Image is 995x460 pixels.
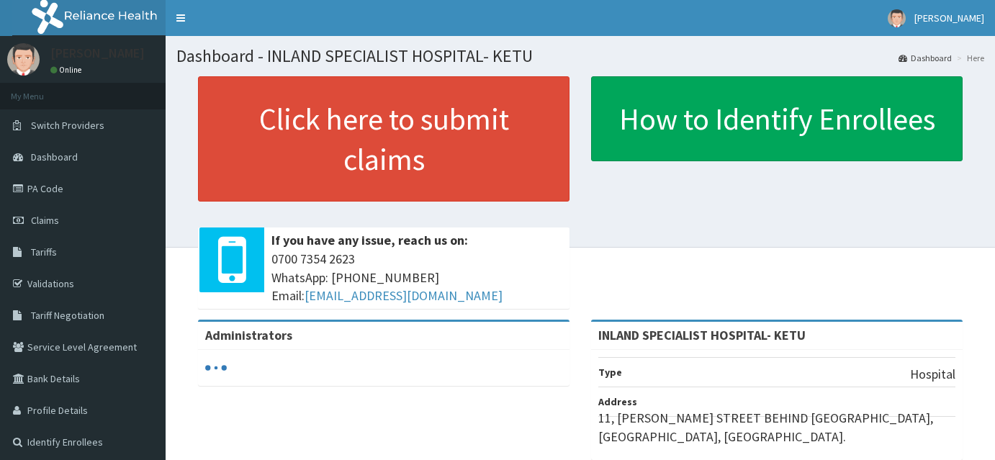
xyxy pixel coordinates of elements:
span: 0700 7354 2623 WhatsApp: [PHONE_NUMBER] Email: [271,250,562,305]
span: Tariff Negotiation [31,309,104,322]
h1: Dashboard - INLAND SPECIALIST HOSPITAL- KETU [176,47,984,66]
span: Claims [31,214,59,227]
b: Type [598,366,622,379]
a: Click here to submit claims [198,76,569,202]
img: User Image [888,9,906,27]
b: If you have any issue, reach us on: [271,232,468,248]
img: User Image [7,43,40,76]
p: Hospital [910,365,955,384]
li: Here [953,52,984,64]
p: 11, [PERSON_NAME] STREET BEHIND [GEOGRAPHIC_DATA], [GEOGRAPHIC_DATA], [GEOGRAPHIC_DATA]. [598,409,955,446]
b: Address [598,395,637,408]
a: How to Identify Enrollees [591,76,963,161]
span: Tariffs [31,245,57,258]
span: [PERSON_NAME] [914,12,984,24]
span: Switch Providers [31,119,104,132]
strong: INLAND SPECIALIST HOSPITAL- KETU [598,327,806,343]
b: Administrators [205,327,292,343]
a: Online [50,65,85,75]
p: [PERSON_NAME] [50,47,145,60]
svg: audio-loading [205,357,227,379]
a: Dashboard [899,52,952,64]
a: [EMAIL_ADDRESS][DOMAIN_NAME] [305,287,503,304]
span: Dashboard [31,150,78,163]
